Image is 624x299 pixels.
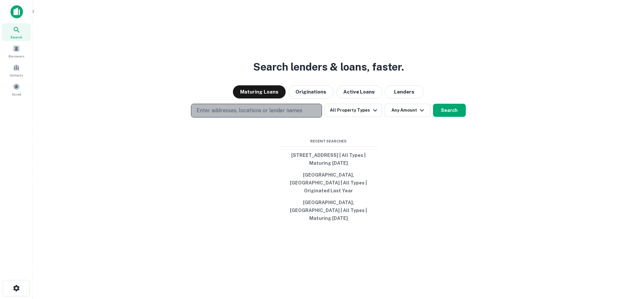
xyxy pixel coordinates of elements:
button: [STREET_ADDRESS] | All Types | Maturing [DATE] [279,149,378,169]
button: Maturing Loans [233,85,286,98]
a: Contacts [2,61,31,79]
button: Originations [288,85,333,98]
p: Enter addresses, locations or lender names [197,107,302,115]
h3: Search lenders & loans, faster. [253,59,404,75]
button: Search [433,104,466,117]
span: Recent Searches [279,139,378,144]
button: [GEOGRAPHIC_DATA], [GEOGRAPHIC_DATA] | All Types | Originated Last Year [279,169,378,197]
span: Contacts [10,73,23,78]
button: All Property Types [325,104,382,117]
a: Search [2,23,31,41]
button: Lenders [385,85,424,98]
img: capitalize-icon.png [10,5,23,18]
button: Active Loans [336,85,382,98]
button: Any Amount [385,104,430,117]
a: Saved [2,80,31,98]
span: Search [10,34,22,40]
button: [GEOGRAPHIC_DATA], [GEOGRAPHIC_DATA] | All Types | Maturing [DATE] [279,197,378,224]
iframe: Chat Widget [591,246,624,278]
button: Enter addresses, locations or lender names [191,104,322,117]
a: Borrowers [2,42,31,60]
span: Borrowers [9,53,24,59]
span: Saved [12,92,21,97]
